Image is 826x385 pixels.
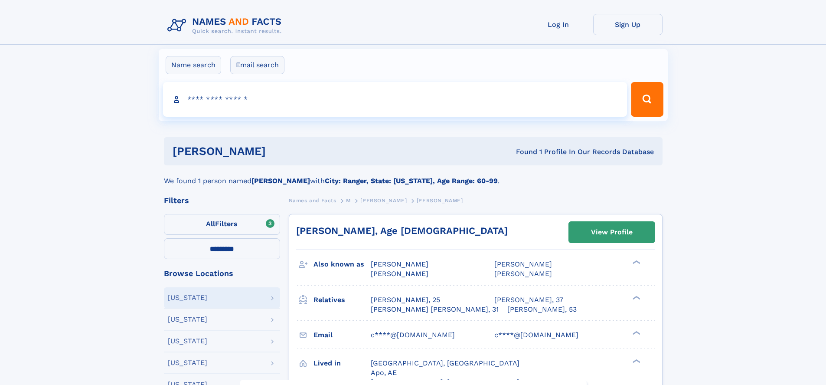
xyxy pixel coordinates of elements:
a: [PERSON_NAME], 25 [371,295,440,305]
span: All [206,220,215,228]
div: Found 1 Profile In Our Records Database [391,147,654,157]
label: Name search [166,56,221,74]
h3: Lived in [313,356,371,371]
div: ❯ [630,260,641,265]
div: [US_STATE] [168,316,207,323]
span: [GEOGRAPHIC_DATA], [GEOGRAPHIC_DATA] [371,359,519,367]
h1: [PERSON_NAME] [173,146,391,157]
span: [PERSON_NAME] [494,260,552,268]
h3: Also known as [313,257,371,272]
div: ❯ [630,358,641,364]
span: M [346,197,351,204]
div: [US_STATE] [168,294,207,301]
div: ❯ [630,330,641,336]
label: Filters [164,214,280,235]
a: [PERSON_NAME], 53 [507,305,577,314]
h3: Email [313,328,371,342]
a: Log In [524,14,593,35]
a: [PERSON_NAME] [PERSON_NAME], 31 [371,305,499,314]
div: Filters [164,197,280,204]
input: search input [163,82,627,117]
a: [PERSON_NAME], Age [DEMOGRAPHIC_DATA] [296,225,508,236]
a: Names and Facts [289,195,336,206]
div: View Profile [591,222,633,242]
span: [PERSON_NAME] [494,270,552,278]
span: [PERSON_NAME] [371,260,428,268]
a: M [346,195,351,206]
div: ❯ [630,295,641,300]
div: [US_STATE] [168,338,207,345]
button: Search Button [631,82,663,117]
div: [US_STATE] [168,359,207,366]
label: Email search [230,56,284,74]
span: Apo, AE [371,369,397,377]
b: City: Ranger, State: [US_STATE], Age Range: 60-99 [325,177,498,185]
div: We found 1 person named with . [164,165,663,186]
a: [PERSON_NAME], 37 [494,295,563,305]
span: [PERSON_NAME] [371,270,428,278]
img: Logo Names and Facts [164,14,289,37]
b: [PERSON_NAME] [251,177,310,185]
span: [PERSON_NAME] [417,197,463,204]
h3: Relatives [313,293,371,307]
a: Sign Up [593,14,663,35]
div: Browse Locations [164,270,280,277]
a: View Profile [569,222,655,243]
span: [PERSON_NAME] [360,197,407,204]
a: [PERSON_NAME] [360,195,407,206]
